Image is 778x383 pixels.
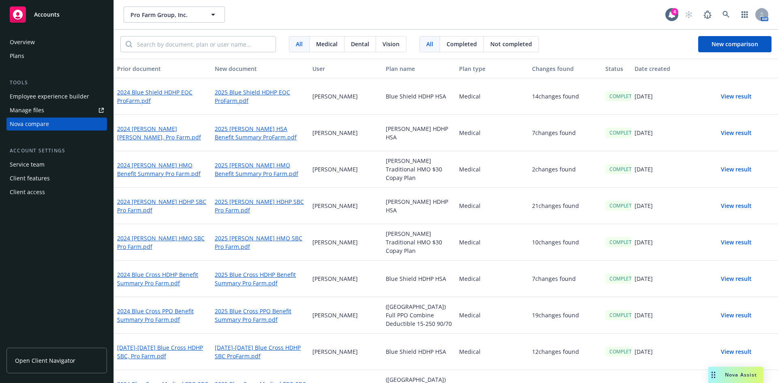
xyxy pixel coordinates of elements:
[635,201,653,210] p: [DATE]
[10,118,49,131] div: Nova compare
[456,78,529,115] div: Medical
[635,311,653,319] p: [DATE]
[708,198,765,214] button: View result
[708,88,765,105] button: View result
[383,188,456,224] div: [PERSON_NAME] HDHP HSA
[532,165,576,173] p: 2 changes found
[708,344,765,360] button: View result
[215,161,306,178] a: 2025 [PERSON_NAME] HMO Benefit Summary Pro Farm.pdf
[351,40,369,48] span: Dental
[309,59,383,78] button: User
[312,238,358,246] p: [PERSON_NAME]
[456,224,529,261] div: Medical
[312,128,358,137] p: [PERSON_NAME]
[383,40,400,48] span: Vision
[15,356,75,365] span: Open Client Navigator
[718,6,734,23] a: Search
[10,36,35,49] div: Overview
[215,234,306,251] a: 2025 [PERSON_NAME] HMO SBC Pro Farm.pdf
[6,104,107,117] a: Manage files
[6,90,107,103] a: Employee experience builder
[459,64,526,73] div: Plan type
[635,64,701,73] div: Date created
[6,172,107,185] a: Client features
[383,334,456,370] div: Blue Shield HDHP HSA
[117,64,208,73] div: Prior document
[737,6,753,23] a: Switch app
[532,274,576,283] p: 7 changes found
[490,40,532,48] span: Not completed
[532,201,579,210] p: 21 changes found
[456,151,529,188] div: Medical
[532,238,579,246] p: 10 changes found
[383,297,456,334] div: ([GEOGRAPHIC_DATA]) Full PPO Combine Deductible 15-250 90/70
[117,307,208,324] a: 2024 Blue Cross PPO Benefit Summary Pro Farm.pdf
[725,371,757,378] span: Nova Assist
[532,64,599,73] div: Changes found
[6,158,107,171] a: Service team
[708,234,765,250] button: View result
[312,64,379,73] div: User
[456,261,529,297] div: Medical
[383,261,456,297] div: Blue Shield HDHP HSA
[708,161,765,178] button: View result
[215,270,306,287] a: 2025 Blue Cross HDHP Benefit Summary Pro Farm.pdf
[6,3,107,26] a: Accounts
[117,161,208,178] a: 2024 [PERSON_NAME] HMO Benefit Summary Pro Farm.pdf
[605,91,642,101] div: COMPLETED
[130,11,201,19] span: Pro Farm Group, Inc.
[605,128,642,138] div: COMPLETED
[605,310,642,320] div: COMPLETED
[671,8,678,15] div: 4
[296,40,303,48] span: All
[635,165,653,173] p: [DATE]
[635,128,653,137] p: [DATE]
[712,40,758,48] span: New comparison
[312,347,358,356] p: [PERSON_NAME]
[605,64,628,73] div: Status
[456,115,529,151] div: Medical
[383,151,456,188] div: [PERSON_NAME] Traditional HMO $30 Copay Plan
[6,186,107,199] a: Client access
[10,104,44,117] div: Manage files
[126,41,132,47] svg: Search
[708,271,765,287] button: View result
[426,40,433,48] span: All
[6,36,107,49] a: Overview
[215,197,306,214] a: 2025 [PERSON_NAME] HDHP SBC Pro Farm.pdf
[386,64,453,73] div: Plan name
[34,11,60,18] span: Accounts
[635,92,653,101] p: [DATE]
[635,238,653,246] p: [DATE]
[312,274,358,283] p: [PERSON_NAME]
[10,90,89,103] div: Employee experience builder
[6,49,107,62] a: Plans
[215,307,306,324] a: 2025 Blue Cross PPO Benefit Summary Pro Farm.pdf
[698,36,772,52] button: New comparison
[312,165,358,173] p: [PERSON_NAME]
[114,59,212,78] button: Prior document
[6,79,107,87] div: Tools
[708,125,765,141] button: View result
[383,224,456,261] div: [PERSON_NAME] Traditional HMO $30 Copay Plan
[456,59,529,78] button: Plan type
[316,40,338,48] span: Medical
[10,172,50,185] div: Client features
[681,6,697,23] a: Start snowing
[132,36,276,52] input: Search by document, plan or user name...
[117,124,208,141] a: 2024 [PERSON_NAME] [PERSON_NAME], Pro Farm.pdf
[383,115,456,151] div: [PERSON_NAME] HDHP HSA
[10,158,45,171] div: Service team
[605,201,642,211] div: COMPLETED
[456,334,529,370] div: Medical
[605,164,642,174] div: COMPLETED
[117,88,208,105] a: 2024 Blue Shield HDHP EOC ProFarm.pdf
[10,186,45,199] div: Client access
[605,347,642,357] div: COMPLETED
[117,343,208,360] a: [DATE]-[DATE] Blue Cross HDHP SBC, Pro Farm.pdf
[532,347,579,356] p: 12 changes found
[708,367,763,383] button: Nova Assist
[708,307,765,323] button: View result
[6,118,107,131] a: Nova compare
[117,197,208,214] a: 2024 [PERSON_NAME] HDHP SBC Pro Farm.pdf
